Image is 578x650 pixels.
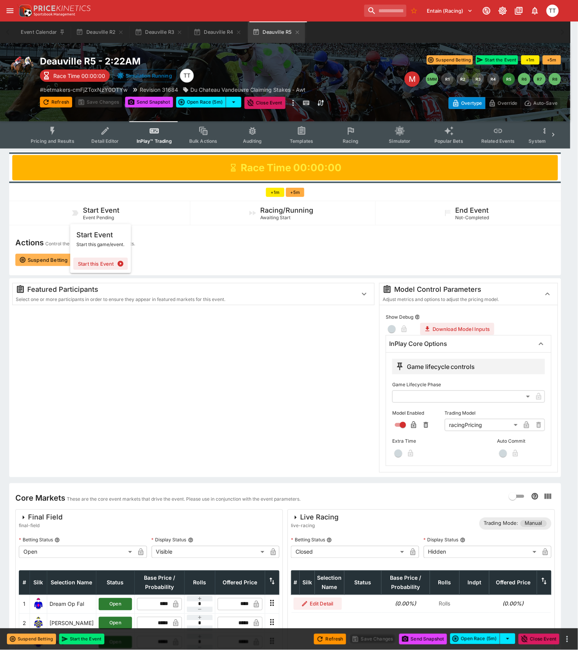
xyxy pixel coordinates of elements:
[31,138,74,144] span: Pricing and Results
[405,71,420,87] div: Edit Meeting
[3,4,17,18] button: open drawer
[99,617,132,629] button: Open
[549,73,561,85] button: R8
[445,407,545,419] label: Trading Model
[489,571,537,595] th: Offered Price
[180,69,194,83] div: Tala Taufale
[40,86,127,94] p: Copy To Clipboard
[32,598,45,610] img: runner 1
[459,571,489,595] th: Independent
[266,188,284,197] button: +1m
[19,522,63,530] span: final-field
[189,138,218,144] span: Bulk Actions
[83,215,114,220] span: Event Pending
[47,595,96,614] td: Dream Op Fal
[16,285,351,294] div: Featured Participants
[290,138,313,144] span: Templates
[544,2,561,19] button: Tala Taufale
[25,121,546,149] div: Event type filters
[291,546,407,558] div: Closed
[520,520,547,528] span: Manual
[386,314,413,320] p: Show Debug
[34,5,91,11] img: PriceKinetics
[426,73,561,85] nav: pagination navigation
[226,97,241,108] button: select merge strategy
[19,537,53,543] p: Betting Status
[7,634,56,645] button: Suspend Betting
[260,215,291,220] span: Awaiting Start
[364,5,406,17] input: search
[152,546,268,558] div: Visible
[19,595,30,614] td: 1
[392,436,440,447] label: Extra Time
[503,73,515,85] button: R5
[176,97,241,108] div: split button
[392,407,440,419] label: Model Enabled
[395,362,475,371] div: Game lifecycle controls
[563,635,572,644] button: more
[445,419,520,431] div: racingPricing
[16,22,70,43] button: Event Calendar
[135,571,185,595] th: Base Price / Probability
[521,55,540,65] button: +1m
[291,537,325,543] p: Betting Status
[125,97,173,108] button: Send Snapshot
[423,5,477,17] button: Select Tenant
[384,600,428,608] h6: (0.00%)
[441,73,454,85] button: R1
[59,634,104,645] button: Start the Event
[30,571,47,595] th: Silk
[248,22,305,43] button: Deauville R5
[152,537,187,543] p: Display Status
[140,86,178,94] p: Revision 31684
[314,634,346,645] button: Refresh
[533,99,558,107] p: Auto-Save
[15,493,65,503] h4: Core Markets
[183,86,306,94] div: Du Chateau Vandeuvre Claiming Stakes - Awt
[294,598,342,610] button: Edit Detail
[383,285,535,294] div: Model Control Parameters
[17,3,32,18] img: PriceKinetics Logo
[16,296,225,302] span: Select one or more participants in order to ensure they appear in featured markets for this event.
[73,258,128,270] button: Start this Event
[457,73,469,85] button: R2
[547,5,559,17] div: Tala Taufale
[381,571,430,595] th: Base Price / Probability
[286,188,304,197] button: +5m
[449,97,561,109] div: Start From
[481,138,515,144] span: Related Events
[383,296,499,302] span: Adjust metrics and options to adjust the pricing model.
[300,571,315,595] th: Silk
[392,379,545,390] label: Game Lifecycle Phase
[34,13,75,16] img: Sportsbook Management
[176,97,226,108] button: Open Race (5m)
[450,633,500,644] button: Open Race (5m)
[189,22,246,43] button: Deauville R4
[244,97,286,109] button: Close Event
[47,614,96,633] td: [PERSON_NAME]
[512,4,526,18] button: Documentation
[476,55,518,65] button: Start the Event
[76,230,125,239] h5: Start Event
[399,634,447,645] button: Send Snapshot
[456,206,489,215] h5: End Event
[67,496,301,503] p: These are the core event markets that drive the event. Please use in conjunction with the event p...
[315,571,344,595] th: Selection Name
[424,546,540,558] div: Hidden
[19,513,63,522] div: Final Field
[487,73,500,85] button: R4
[243,138,262,144] span: Auditing
[47,571,96,595] th: Selection Name
[456,215,489,220] span: Not-Completed
[498,99,517,107] p: Override
[450,633,515,644] div: split button
[389,138,411,144] span: Simulator
[71,22,129,43] button: Deauville R2
[76,241,124,247] span: Start this game/event.
[9,55,34,80] img: horse_racing.png
[528,4,542,18] button: Notifications
[40,97,72,108] button: Refresh
[260,206,313,215] h5: Racing/Running
[500,633,515,644] button: select merge strategy
[19,546,135,558] div: Open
